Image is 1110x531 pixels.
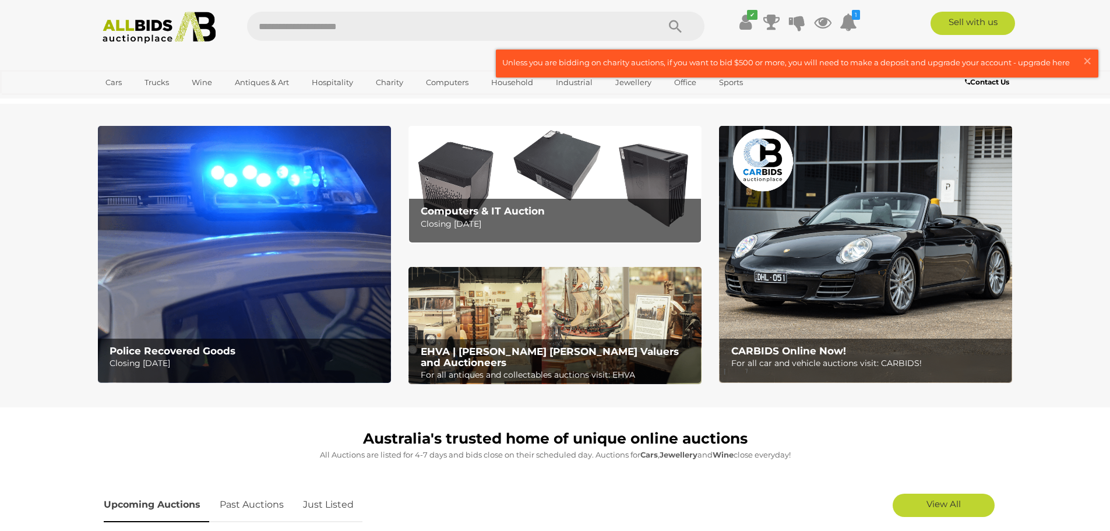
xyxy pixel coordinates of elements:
b: Contact Us [965,78,1009,86]
button: Search [646,12,704,41]
a: EHVA | Evans Hastings Valuers and Auctioneers EHVA | [PERSON_NAME] [PERSON_NAME] Valuers and Auct... [408,267,702,385]
a: Hospitality [304,73,361,92]
span: × [1082,50,1093,72]
a: Past Auctions [211,488,293,522]
img: Computers & IT Auction [408,126,702,243]
i: 1 [852,10,860,20]
a: Police Recovered Goods Police Recovered Goods Closing [DATE] [98,126,391,383]
a: Upcoming Auctions [104,488,209,522]
a: ✔ [737,12,755,33]
a: Contact Us [965,76,1012,89]
a: Jewellery [608,73,659,92]
p: For all car and vehicle auctions visit: CARBIDS! [731,356,1006,371]
img: Police Recovered Goods [98,126,391,383]
p: For all antiques and collectables auctions visit: EHVA [421,368,695,382]
strong: Cars [640,450,658,459]
p: All Auctions are listed for 4-7 days and bids close on their scheduled day. Auctions for , and cl... [104,448,1007,462]
a: Sports [711,73,750,92]
b: Police Recovered Goods [110,345,235,357]
strong: Wine [713,450,734,459]
i: ✔ [747,10,757,20]
p: Closing [DATE] [421,217,695,231]
a: Computers [418,73,476,92]
a: 1 [840,12,857,33]
span: View All [926,498,961,509]
b: EHVA | [PERSON_NAME] [PERSON_NAME] Valuers and Auctioneers [421,346,679,368]
img: CARBIDS Online Now! [719,126,1012,383]
h1: Australia's trusted home of unique online auctions [104,431,1007,447]
a: Antiques & Art [227,73,297,92]
a: Charity [368,73,411,92]
a: Sell with us [931,12,1015,35]
strong: Jewellery [660,450,697,459]
b: CARBIDS Online Now! [731,345,846,357]
a: Industrial [548,73,600,92]
a: Office [667,73,704,92]
b: Computers & IT Auction [421,205,545,217]
a: Computers & IT Auction Computers & IT Auction Closing [DATE] [408,126,702,243]
p: Closing [DATE] [110,356,384,371]
a: Wine [184,73,220,92]
a: Just Listed [294,488,362,522]
a: Trucks [137,73,177,92]
img: EHVA | Evans Hastings Valuers and Auctioneers [408,267,702,385]
a: View All [893,494,995,517]
img: Allbids.com.au [96,12,223,44]
a: [GEOGRAPHIC_DATA] [98,92,196,111]
a: Cars [98,73,129,92]
a: CARBIDS Online Now! CARBIDS Online Now! For all car and vehicle auctions visit: CARBIDS! [719,126,1012,383]
a: Household [484,73,541,92]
